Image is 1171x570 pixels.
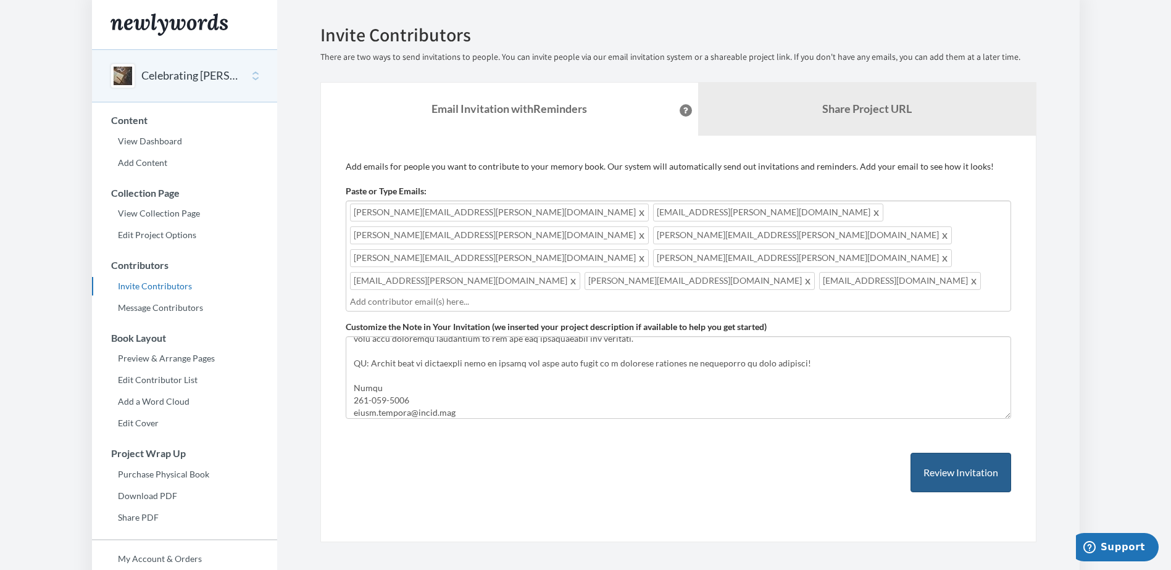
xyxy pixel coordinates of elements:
[653,204,883,221] span: [EMAIL_ADDRESS][PERSON_NAME][DOMAIN_NAME]
[92,487,277,505] a: Download PDF
[1076,533,1159,564] iframe: Opens a widget where you can chat to one of our agents
[350,204,649,221] span: [PERSON_NAME][EMAIL_ADDRESS][PERSON_NAME][DOMAIN_NAME]
[320,25,1036,45] h2: Invite Contributors
[822,102,912,115] b: Share Project URL
[320,51,1036,64] p: There are two ways to send invitations to people. You can invite people via our email invitation ...
[92,226,277,244] a: Edit Project Options
[92,204,277,223] a: View Collection Page
[346,160,1011,173] p: Add emails for people you want to contribute to your memory book. Our system will automatically s...
[92,465,277,484] a: Purchase Physical Book
[93,188,277,199] h3: Collection Page
[819,272,981,290] span: [EMAIL_ADDRESS][DOMAIN_NAME]
[92,371,277,389] a: Edit Contributor List
[350,272,580,290] span: [EMAIL_ADDRESS][PERSON_NAME][DOMAIN_NAME]
[92,508,277,527] a: Share PDF
[346,185,427,197] label: Paste or Type Emails:
[93,115,277,126] h3: Content
[92,277,277,295] a: Invite Contributors
[92,392,277,411] a: Add a Word Cloud
[92,132,277,151] a: View Dashboard
[346,321,767,333] label: Customize the Note in Your Invitation (we inserted your project description if available to help ...
[350,226,649,244] span: [PERSON_NAME][EMAIL_ADDRESS][PERSON_NAME][DOMAIN_NAME]
[92,299,277,317] a: Message Contributors
[911,453,1011,493] button: Review Invitation
[92,154,277,172] a: Add Content
[93,260,277,271] h3: Contributors
[585,272,815,290] span: [PERSON_NAME][EMAIL_ADDRESS][DOMAIN_NAME]
[431,102,587,115] strong: Email Invitation with Reminders
[141,68,241,84] button: Celebrating [PERSON_NAME] Retirement
[92,550,277,568] a: My Account & Orders
[350,295,1007,308] input: Add contributor email(s) here...
[110,14,228,36] img: Newlywords logo
[93,448,277,459] h3: Project Wrap Up
[653,249,952,267] span: [PERSON_NAME][EMAIL_ADDRESS][PERSON_NAME][DOMAIN_NAME]
[653,226,952,244] span: [PERSON_NAME][EMAIL_ADDRESS][PERSON_NAME][DOMAIN_NAME]
[93,332,277,344] h3: Book Layout
[92,414,277,432] a: Edit Cover
[92,349,277,368] a: Preview & Arrange Pages
[346,336,1011,419] textarea: Lorem ipsum do sitametcon, adip elit, sed doeiusmod temporin, Utl et dolorema aliq e adm veniamq ...
[350,249,649,267] span: [PERSON_NAME][EMAIL_ADDRESS][PERSON_NAME][DOMAIN_NAME]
